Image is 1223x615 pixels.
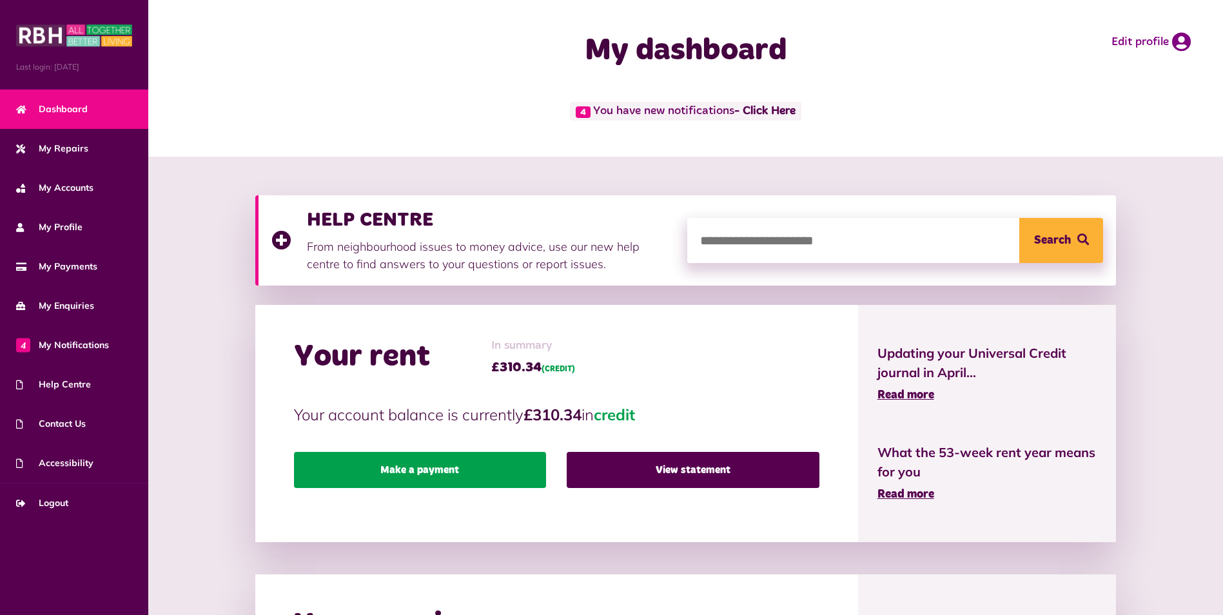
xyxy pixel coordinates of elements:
span: 4 [16,338,30,352]
span: My Payments [16,260,97,273]
a: Edit profile [1111,32,1191,52]
span: Contact Us [16,417,86,431]
a: View statement [567,452,819,488]
p: From neighbourhood issues to money advice, use our new help centre to find answers to your questi... [307,238,674,273]
a: - Click Here [734,106,796,117]
span: My Accounts [16,181,93,195]
span: Last login: [DATE] [16,61,132,73]
span: £310.34 [491,358,575,377]
span: What the 53-week rent year means for you [877,443,1097,482]
span: credit [594,405,635,424]
span: (CREDIT) [542,366,575,373]
span: My Notifications [16,338,109,352]
span: Read more [877,389,934,401]
span: Help Centre [16,378,91,391]
span: Dashboard [16,102,88,116]
span: My Enquiries [16,299,94,313]
span: Search [1034,218,1071,263]
p: Your account balance is currently in [294,403,819,426]
span: Accessibility [16,456,93,470]
span: You have new notifications [570,102,801,121]
span: My Profile [16,220,83,234]
span: Read more [877,489,934,500]
a: Updating your Universal Credit journal in April... Read more [877,344,1097,404]
h1: My dashboard [430,32,942,70]
span: In summary [491,337,575,355]
a: Make a payment [294,452,546,488]
img: MyRBH [16,23,132,48]
strong: £310.34 [523,405,582,424]
span: My Repairs [16,142,88,155]
span: 4 [576,106,591,118]
h3: HELP CENTRE [307,208,674,231]
span: Logout [16,496,68,510]
span: Updating your Universal Credit journal in April... [877,344,1097,382]
h2: Your rent [294,338,430,376]
a: What the 53-week rent year means for you Read more [877,443,1097,503]
button: Search [1019,218,1103,263]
